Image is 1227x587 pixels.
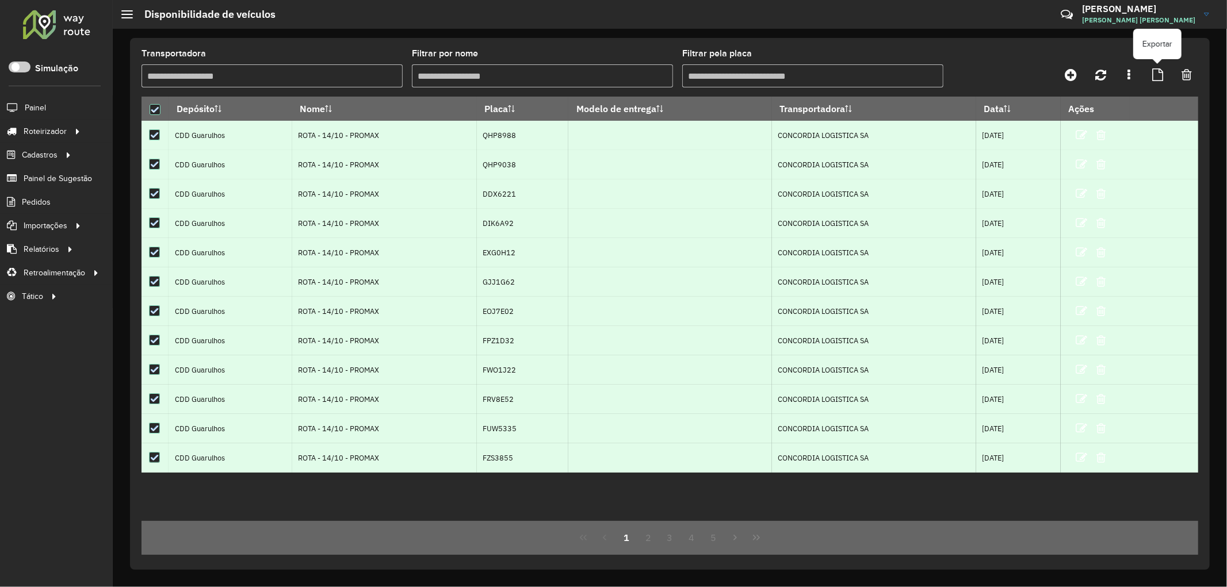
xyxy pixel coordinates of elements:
[1076,156,1087,172] a: Editar
[292,385,477,414] td: ROTA - 14/10 - PROMAX
[976,209,1061,238] td: [DATE]
[477,267,568,297] td: GJJ1G62
[772,267,976,297] td: CONCORDIA LOGISTICA SA
[292,150,477,179] td: ROTA - 14/10 - PROMAX
[133,8,276,21] h2: Disponibilidade de veículos
[169,179,292,209] td: CDD Guarulhos
[1054,2,1079,27] a: Contato Rápido
[24,267,85,279] span: Retroalimentação
[772,238,976,267] td: CONCORDIA LOGISTICA SA
[292,297,477,326] td: ROTA - 14/10 - PROMAX
[976,150,1061,179] td: [DATE]
[1076,274,1087,289] a: Editar
[477,179,568,209] td: DDX6221
[142,47,206,60] label: Transportadora
[976,326,1061,355] td: [DATE]
[1076,303,1087,319] a: Editar
[772,150,976,179] td: CONCORDIA LOGISTICA SA
[772,385,976,414] td: CONCORDIA LOGISTICA SA
[292,414,477,443] td: ROTA - 14/10 - PROMAX
[35,62,78,75] label: Simulação
[1082,3,1195,14] h3: [PERSON_NAME]
[477,443,568,473] td: FZS3855
[976,385,1061,414] td: [DATE]
[681,527,702,548] button: 4
[1076,362,1087,377] a: Editar
[1096,156,1106,172] a: Excluir
[772,209,976,238] td: CONCORDIA LOGISTICA SA
[169,326,292,355] td: CDD Guarulhos
[25,102,46,114] span: Painel
[976,238,1061,267] td: [DATE]
[1076,215,1087,231] a: Editar
[746,527,767,548] button: Last Page
[1076,186,1087,201] a: Editar
[1061,97,1130,121] th: Ações
[772,414,976,443] td: CONCORDIA LOGISTICA SA
[1076,127,1087,143] a: Editar
[292,121,477,150] td: ROTA - 14/10 - PROMAX
[1076,244,1087,260] a: Editar
[1076,420,1087,436] a: Editar
[169,355,292,385] td: CDD Guarulhos
[169,97,292,121] th: Depósito
[724,527,746,548] button: Next Page
[22,290,43,302] span: Tático
[169,150,292,179] td: CDD Guarulhos
[1096,244,1106,260] a: Excluir
[616,527,637,548] button: 1
[976,414,1061,443] td: [DATE]
[1096,450,1106,465] a: Excluir
[24,172,92,185] span: Painel de Sugestão
[292,326,477,355] td: ROTA - 14/10 - PROMAX
[1096,332,1106,348] a: Excluir
[477,414,568,443] td: FUW5335
[1133,29,1182,59] div: Exportar
[477,385,568,414] td: FRV8E52
[412,47,478,60] label: Filtrar por nome
[292,443,477,473] td: ROTA - 14/10 - PROMAX
[1096,391,1106,406] a: Excluir
[1096,215,1106,231] a: Excluir
[976,297,1061,326] td: [DATE]
[477,297,568,326] td: EOJ7E02
[976,97,1061,121] th: Data
[477,209,568,238] td: DIK6A92
[976,443,1061,473] td: [DATE]
[772,97,976,121] th: Transportadora
[477,355,568,385] td: FWO1J22
[1096,186,1106,201] a: Excluir
[477,121,568,150] td: QHP8988
[477,150,568,179] td: QHP9038
[477,238,568,267] td: EXG0H12
[477,326,568,355] td: FPZ1D32
[682,47,752,60] label: Filtrar pela placa
[1076,332,1087,348] a: Editar
[1096,303,1106,319] a: Excluir
[659,527,681,548] button: 3
[772,326,976,355] td: CONCORDIA LOGISTICA SA
[169,443,292,473] td: CDD Guarulhos
[169,121,292,150] td: CDD Guarulhos
[772,297,976,326] td: CONCORDIA LOGISTICA SA
[477,97,568,121] th: Placa
[637,527,659,548] button: 2
[169,238,292,267] td: CDD Guarulhos
[1096,127,1106,143] a: Excluir
[1076,391,1087,406] a: Editar
[24,243,59,255] span: Relatórios
[24,125,67,137] span: Roteirizador
[169,385,292,414] td: CDD Guarulhos
[169,209,292,238] td: CDD Guarulhos
[169,414,292,443] td: CDD Guarulhos
[568,97,772,121] th: Modelo de entrega
[292,179,477,209] td: ROTA - 14/10 - PROMAX
[772,179,976,209] td: CONCORDIA LOGISTICA SA
[1076,450,1087,465] a: Editar
[976,121,1061,150] td: [DATE]
[22,196,51,208] span: Pedidos
[169,267,292,297] td: CDD Guarulhos
[292,355,477,385] td: ROTA - 14/10 - PROMAX
[292,238,477,267] td: ROTA - 14/10 - PROMAX
[702,527,724,548] button: 5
